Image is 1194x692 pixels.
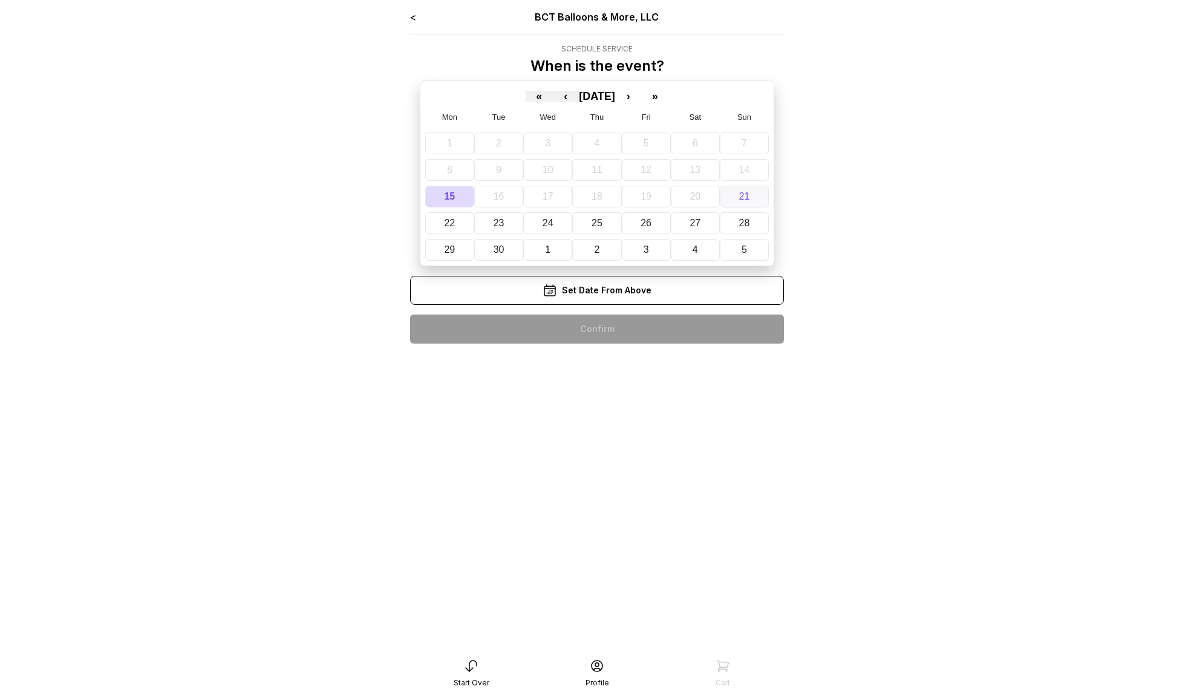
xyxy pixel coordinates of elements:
[690,113,702,122] abbr: Saturday
[690,218,700,228] abbr: September 27, 2025
[474,159,523,181] button: September 9, 2025
[586,678,609,688] div: Profile
[641,191,651,201] abbr: September 19, 2025
[690,191,700,201] abbr: September 20, 2025
[641,165,651,175] abbr: September 12, 2025
[742,244,747,255] abbr: October 5, 2025
[572,212,621,234] button: September 25, 2025
[720,186,769,207] button: September 21, 2025
[739,165,750,175] abbr: September 14, 2025
[720,132,769,154] button: September 7, 2025
[523,186,572,207] button: September 17, 2025
[474,212,523,234] button: September 23, 2025
[690,165,700,175] abbr: September 13, 2025
[442,113,457,122] abbr: Monday
[496,138,501,148] abbr: September 2, 2025
[671,239,720,261] button: October 4, 2025
[720,212,769,234] button: September 28, 2025
[543,191,553,201] abbr: September 17, 2025
[447,138,452,148] abbr: September 1, 2025
[526,91,552,102] button: «
[425,239,474,261] button: September 29, 2025
[474,132,523,154] button: September 2, 2025
[444,191,455,201] abbr: September 15, 2025
[720,239,769,261] button: October 5, 2025
[410,11,416,23] a: <
[425,212,474,234] button: September 22, 2025
[492,113,506,122] abbr: Tuesday
[523,239,572,261] button: October 1, 2025
[590,113,604,122] abbr: Thursday
[572,132,621,154] button: September 4, 2025
[523,212,572,234] button: September 24, 2025
[739,191,750,201] abbr: September 21, 2025
[737,113,751,122] abbr: Sunday
[485,10,710,24] div: BCT Balloons & More, LLC
[592,165,602,175] abbr: September 11, 2025
[622,239,671,261] button: October 3, 2025
[644,244,649,255] abbr: October 3, 2025
[572,159,621,181] button: September 11, 2025
[552,91,579,102] button: ‹
[644,138,649,148] abbr: September 5, 2025
[454,678,489,688] div: Start Over
[693,244,698,255] abbr: October 4, 2025
[572,186,621,207] button: September 18, 2025
[474,239,523,261] button: September 30, 2025
[671,186,720,207] button: September 20, 2025
[720,159,769,181] button: September 14, 2025
[642,91,668,102] button: »
[742,138,747,148] abbr: September 7, 2025
[594,244,599,255] abbr: October 2, 2025
[425,132,474,154] button: September 1, 2025
[530,44,664,54] div: Schedule Service
[410,276,784,305] div: Set Date From Above
[545,244,550,255] abbr: October 1, 2025
[615,91,642,102] button: ›
[671,159,720,181] button: September 13, 2025
[425,186,474,207] button: September 15, 2025
[622,132,671,154] button: September 5, 2025
[543,165,553,175] abbr: September 10, 2025
[739,218,750,228] abbr: September 28, 2025
[543,218,553,228] abbr: September 24, 2025
[444,218,455,228] abbr: September 22, 2025
[530,56,664,76] p: When is the event?
[622,212,671,234] button: September 26, 2025
[494,218,504,228] abbr: September 23, 2025
[579,90,615,102] span: [DATE]
[425,159,474,181] button: September 8, 2025
[693,138,698,148] abbr: September 6, 2025
[545,138,550,148] abbr: September 3, 2025
[641,218,651,228] abbr: September 26, 2025
[540,113,556,122] abbr: Wednesday
[716,678,730,688] div: Cart
[592,191,602,201] abbr: September 18, 2025
[494,244,504,255] abbr: September 30, 2025
[579,91,615,102] button: [DATE]
[496,165,501,175] abbr: September 9, 2025
[642,113,651,122] abbr: Friday
[671,132,720,154] button: September 6, 2025
[494,191,504,201] abbr: September 16, 2025
[622,186,671,207] button: September 19, 2025
[444,244,455,255] abbr: September 29, 2025
[622,159,671,181] button: September 12, 2025
[523,132,572,154] button: September 3, 2025
[447,165,452,175] abbr: September 8, 2025
[572,239,621,261] button: October 2, 2025
[474,186,523,207] button: September 16, 2025
[594,138,599,148] abbr: September 4, 2025
[671,212,720,234] button: September 27, 2025
[523,159,572,181] button: September 10, 2025
[592,218,602,228] abbr: September 25, 2025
